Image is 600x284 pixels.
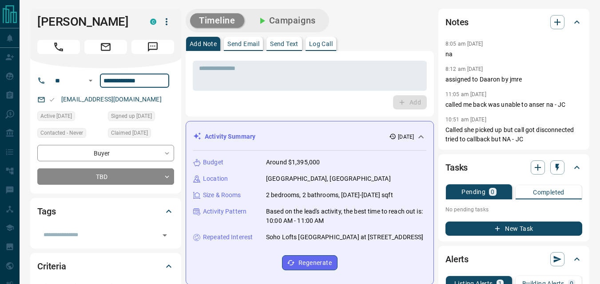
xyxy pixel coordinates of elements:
[445,160,468,175] h2: Tasks
[193,128,426,145] div: Activity Summary[DATE]
[445,222,582,236] button: New Task
[131,40,174,54] span: Message
[445,157,582,178] div: Tasks
[203,191,241,200] p: Size & Rooms
[445,249,582,270] div: Alerts
[445,91,486,97] p: 11:05 am [DATE]
[190,13,244,28] button: Timeline
[37,256,174,277] div: Criteria
[266,233,423,242] p: Soho Lofts [GEOGRAPHIC_DATA] at [STREET_ADDRESS]
[445,100,582,109] p: called me back was unable to anser na - JC
[190,41,217,47] p: Add Note
[266,191,393,200] p: 2 bedrooms, 2 bathrooms, [DATE]-[DATE] sqft
[85,75,96,86] button: Open
[248,13,325,28] button: Campaigns
[227,41,259,47] p: Send Email
[37,145,174,161] div: Buyer
[108,111,174,124] div: Fri Feb 21 2025
[445,203,582,216] p: No pending tasks
[445,15,469,29] h2: Notes
[445,12,582,33] div: Notes
[84,40,127,54] span: Email
[40,112,72,121] span: Active [DATE]
[203,158,223,167] p: Budget
[159,229,171,241] button: Open
[203,207,246,216] p: Activity Pattern
[266,207,426,226] p: Based on the lead's activity, the best time to reach out is: 10:00 AM - 11:00 AM
[533,189,564,195] p: Completed
[37,201,174,222] div: Tags
[37,204,56,218] h2: Tags
[445,50,582,59] p: na
[445,252,469,266] h2: Alerts
[150,19,156,25] div: condos.ca
[205,132,255,141] p: Activity Summary
[445,117,486,123] p: 10:51 am [DATE]
[49,97,55,103] svg: Email Valid
[445,75,582,84] p: assigned to Daaron by jmre
[266,158,320,167] p: Around $1,395,000
[491,189,494,195] p: 0
[37,15,137,29] h1: [PERSON_NAME]
[270,41,298,47] p: Send Text
[309,41,333,47] p: Log Call
[40,128,83,137] span: Contacted - Never
[108,128,174,140] div: Fri Feb 21 2025
[203,174,228,183] p: Location
[398,133,414,141] p: [DATE]
[37,40,80,54] span: Call
[37,259,66,273] h2: Criteria
[111,128,148,137] span: Claimed [DATE]
[37,111,103,124] div: Fri Feb 21 2025
[37,168,174,185] div: TBD
[61,96,162,103] a: [EMAIL_ADDRESS][DOMAIN_NAME]
[203,233,253,242] p: Repeated Interest
[266,174,391,183] p: [GEOGRAPHIC_DATA], [GEOGRAPHIC_DATA]
[111,112,152,121] span: Signed up [DATE]
[445,66,483,72] p: 8:12 am [DATE]
[445,125,582,144] p: Called she picked up but call got disconnected tried to callback but NA - JC
[282,255,338,270] button: Regenerate
[445,41,483,47] p: 8:05 am [DATE]
[461,189,485,195] p: Pending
